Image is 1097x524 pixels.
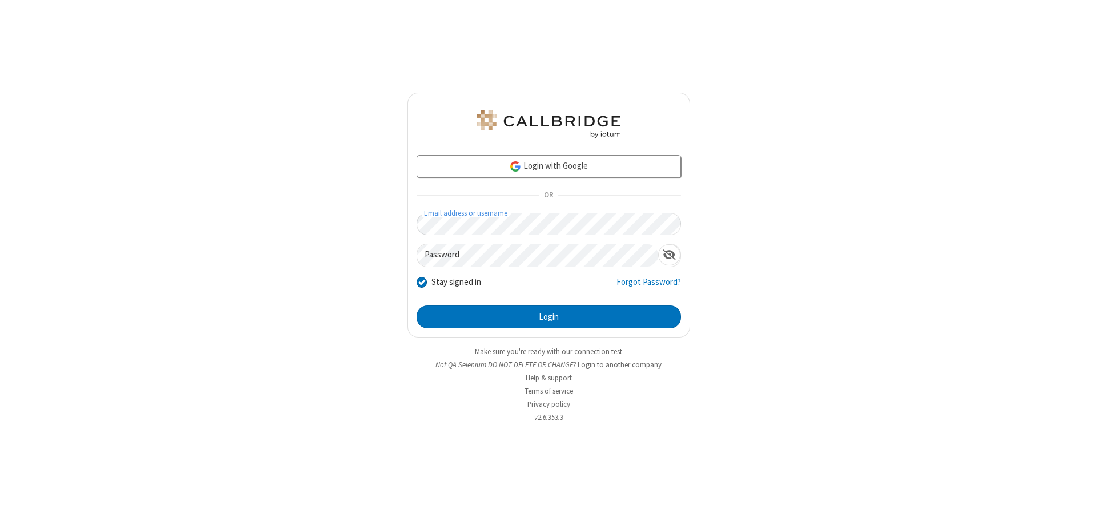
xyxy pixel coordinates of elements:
li: v2.6.353.3 [407,412,690,423]
img: QA Selenium DO NOT DELETE OR CHANGE [474,110,623,138]
li: Not QA Selenium DO NOT DELETE OR CHANGE? [407,359,690,370]
a: Forgot Password? [616,276,681,297]
button: Login to another company [578,359,662,370]
a: Login with Google [417,155,681,178]
img: google-icon.png [509,160,522,173]
div: Show password [658,244,680,265]
iframe: Chat [1068,494,1088,516]
label: Stay signed in [431,276,481,289]
input: Email address or username [417,213,681,235]
a: Terms of service [525,386,573,396]
a: Make sure you're ready with our connection test [475,347,622,356]
input: Password [417,244,658,267]
a: Help & support [526,373,572,383]
button: Login [417,305,681,328]
a: Privacy policy [527,399,570,409]
span: OR [539,188,558,204]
